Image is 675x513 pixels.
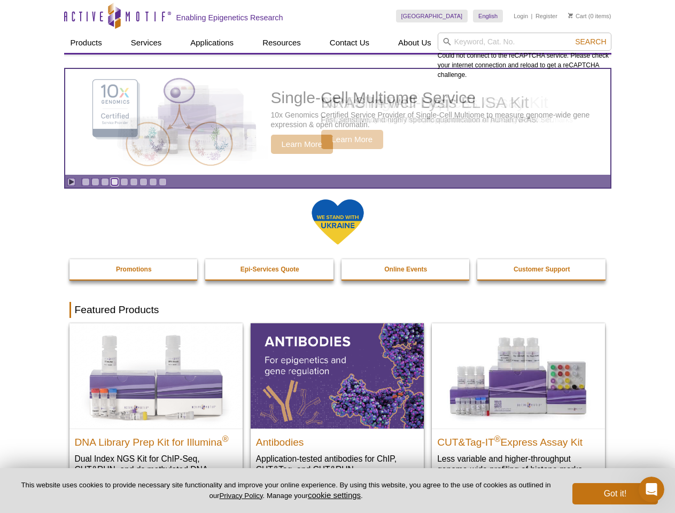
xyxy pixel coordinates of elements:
[396,10,468,22] a: [GEOGRAPHIC_DATA]
[392,33,438,53] a: About Us
[159,178,167,186] a: Go to slide 9
[473,10,503,22] a: English
[69,259,199,279] a: Promotions
[219,492,262,500] a: Privacy Policy
[568,13,573,18] img: Your Cart
[75,453,237,486] p: Dual Index NGS Kit for ChIP-Seq, CUT&RUN, and ds methylated DNA assays.
[251,323,424,485] a: All Antibodies Antibodies Application-tested antibodies for ChIP, CUT&Tag, and CUT&RUN.
[251,323,424,428] img: All Antibodies
[205,259,335,279] a: Epi-Services Quote
[384,266,427,273] strong: Online Events
[323,33,376,53] a: Contact Us
[125,33,168,53] a: Services
[438,33,611,51] input: Keyword, Cat. No.
[75,432,237,448] h2: DNA Library Prep Kit for Illumina
[222,434,229,443] sup: ®
[432,323,605,428] img: CUT&Tag-IT® Express Assay Kit
[256,33,307,53] a: Resources
[101,178,109,186] a: Go to slide 3
[514,12,528,20] a: Login
[494,434,501,443] sup: ®
[139,178,148,186] a: Go to slide 7
[311,198,364,246] img: We Stand With Ukraine
[437,453,600,475] p: Less variable and higher-throughput genome-wide profiling of histone marks​.
[256,453,418,475] p: Application-tested antibodies for ChIP, CUT&Tag, and CUT&RUN.
[514,266,570,273] strong: Customer Support
[184,33,240,53] a: Applications
[69,323,243,496] a: DNA Library Prep Kit for Illumina DNA Library Prep Kit for Illumina® Dual Index NGS Kit for ChIP-...
[256,432,418,448] h2: Antibodies
[116,266,152,273] strong: Promotions
[91,178,99,186] a: Go to slide 2
[82,178,90,186] a: Go to slide 1
[342,259,471,279] a: Online Events
[572,37,609,46] button: Search
[69,302,606,318] h2: Featured Products
[176,13,283,22] h2: Enabling Epigenetics Research
[438,33,611,80] div: Could not connect to the reCAPTCHA service. Please check your internet connection and reload to g...
[308,491,361,500] button: cookie settings
[639,477,664,502] iframe: Intercom live chat
[437,432,600,448] h2: CUT&Tag-IT Express Assay Kit
[111,178,119,186] a: Go to slide 4
[130,178,138,186] a: Go to slide 6
[572,483,658,504] button: Got it!
[432,323,605,485] a: CUT&Tag-IT® Express Assay Kit CUT&Tag-IT®Express Assay Kit Less variable and higher-throughput ge...
[69,323,243,428] img: DNA Library Prep Kit for Illumina
[149,178,157,186] a: Go to slide 8
[17,480,555,501] p: This website uses cookies to provide necessary site functionality and improve your online experie...
[568,12,587,20] a: Cart
[575,37,606,46] span: Search
[64,33,108,53] a: Products
[536,12,557,20] a: Register
[477,259,607,279] a: Customer Support
[67,178,75,186] a: Toggle autoplay
[240,266,299,273] strong: Epi-Services Quote
[120,178,128,186] a: Go to slide 5
[531,10,533,22] li: |
[568,10,611,22] li: (0 items)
